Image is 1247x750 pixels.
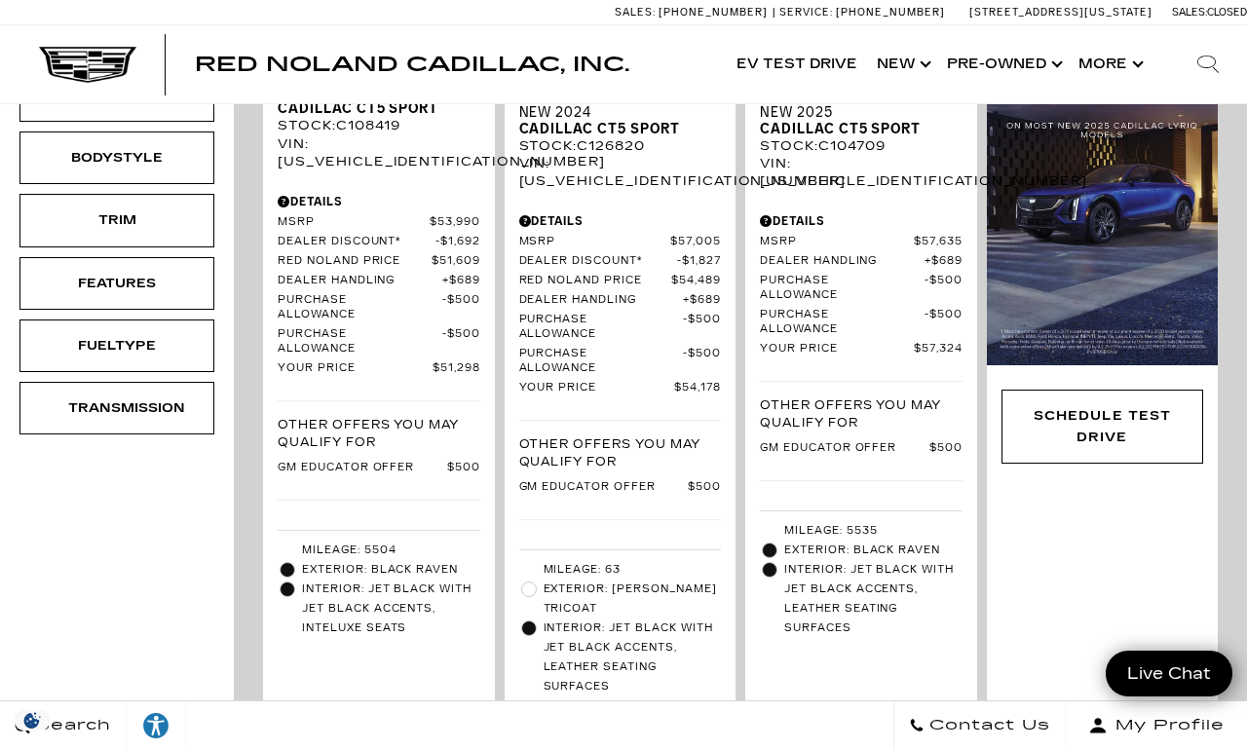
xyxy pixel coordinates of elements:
[519,347,722,376] a: Purchase Allowance $500
[68,209,166,231] div: Trim
[442,327,480,356] span: $500
[519,480,722,495] a: GM Educator Offer $500
[127,701,186,750] a: Explore your accessibility options
[278,461,447,475] span: GM Educator Offer
[68,335,166,356] div: Fueltype
[779,6,833,19] span: Service:
[278,254,432,269] span: Red Noland Price
[867,25,937,103] a: New
[10,710,55,731] section: Click to Open Cookie Consent Modal
[519,381,675,395] span: Your Price
[760,121,948,137] span: Cadillac CT5 Sport
[302,580,480,638] span: Interior: Jet Black with Jet Black Accents, Inteluxe Seats
[19,319,214,372] div: FueltypeFueltype
[19,194,214,246] div: TrimTrim
[278,135,480,170] div: VIN: [US_VEHICLE_IDENTIFICATION_NUMBER]
[519,235,671,249] span: MSRP
[683,313,721,342] span: $500
[784,541,963,560] span: Exterior: Black Raven
[39,46,136,83] img: Cadillac Dark Logo with Cadillac White Text
[278,117,480,134] div: Stock : C108419
[615,6,656,19] span: Sales:
[760,274,925,303] span: Purchase Allowance
[278,274,442,288] span: Dealer Handling
[278,254,480,269] a: Red Noland Price $51,609
[1207,6,1247,19] span: Closed
[278,361,480,376] a: Your Price $51,298
[519,104,707,121] span: New 2024
[760,274,963,303] a: Purchase Allowance $500
[760,155,963,190] div: VIN: [US_VEHICLE_IDENTIFICATION_NUMBER]
[969,6,1153,19] a: [STREET_ADDRESS][US_STATE]
[278,293,442,322] span: Purchase Allowance
[1172,6,1207,19] span: Sales:
[442,274,480,288] span: $689
[773,7,950,18] a: Service: [PHONE_NUMBER]
[925,308,963,337] span: $500
[278,274,480,288] a: Dealer Handling $689
[278,416,480,451] p: Other Offers You May Qualify For
[19,257,214,310] div: FeaturesFeatures
[683,347,721,376] span: $500
[760,308,925,337] span: Purchase Allowance
[914,235,963,249] span: $57,635
[433,361,480,376] span: $51,298
[435,235,480,249] span: $1,692
[519,155,722,190] div: VIN: [US_VEHICLE_IDENTIFICATION_NUMBER]
[278,193,480,210] div: Pricing Details - New 2024 Cadillac CT5 Sport
[760,521,963,541] li: Mileage: 5535
[19,131,214,184] div: BodystyleBodystyle
[1117,662,1221,685] span: Live Chat
[447,461,480,475] span: $500
[760,396,963,431] p: Other Offers You May Qualify For
[278,541,480,560] li: Mileage: 5504
[1108,712,1225,739] span: My Profile
[302,560,480,580] span: Exterior: Black Raven
[1169,25,1247,103] div: Search
[1106,651,1232,696] a: Live Chat
[1066,701,1247,750] button: Open user profile menu
[836,6,945,19] span: [PHONE_NUMBER]
[68,273,166,294] div: Features
[1069,25,1150,103] button: More
[519,254,678,269] span: Dealer Discount*
[760,254,963,269] a: Dealer Handling $689
[688,480,721,495] span: $500
[519,293,722,308] a: Dealer Handling $689
[659,6,768,19] span: [PHONE_NUMBER]
[19,382,214,434] div: TransmissionTransmission
[68,397,166,419] div: Transmission
[430,215,480,230] span: $53,990
[671,274,721,288] span: $54,489
[519,274,722,288] a: Red Noland Price $54,489
[760,441,963,456] a: GM Educator Offer $500
[784,560,963,638] span: Interior: Jet Black with Jet Black Accents, Leather Seating Surfaces
[519,560,722,580] li: Mileage: 63
[519,137,722,155] div: Stock : C126820
[615,7,773,18] a: Sales: [PHONE_NUMBER]
[893,701,1066,750] a: Contact Us
[519,313,684,342] span: Purchase Allowance
[925,274,963,303] span: $500
[278,361,433,376] span: Your Price
[278,235,480,249] a: Dealer Discount* $1,692
[519,313,722,342] a: Purchase Allowance $500
[127,711,185,740] div: Explore your accessibility options
[278,235,435,249] span: Dealer Discount*
[1017,405,1189,448] div: Schedule Test Drive
[519,212,722,230] div: Pricing Details - New 2024 Cadillac CT5 Sport
[914,342,963,356] span: $57,324
[760,235,914,249] span: MSRP
[278,100,466,117] span: Cadillac CT5 Sport
[670,235,721,249] span: $57,005
[760,342,914,356] span: Your Price
[760,441,929,456] span: GM Educator Offer
[30,712,111,739] span: Search
[519,104,722,137] a: New 2024Cadillac CT5 Sport
[195,55,629,74] a: Red Noland Cadillac, Inc.
[760,254,925,269] span: Dealer Handling
[278,293,480,322] a: Purchase Allowance $500
[760,104,948,121] span: New 2025
[519,293,684,308] span: Dealer Handling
